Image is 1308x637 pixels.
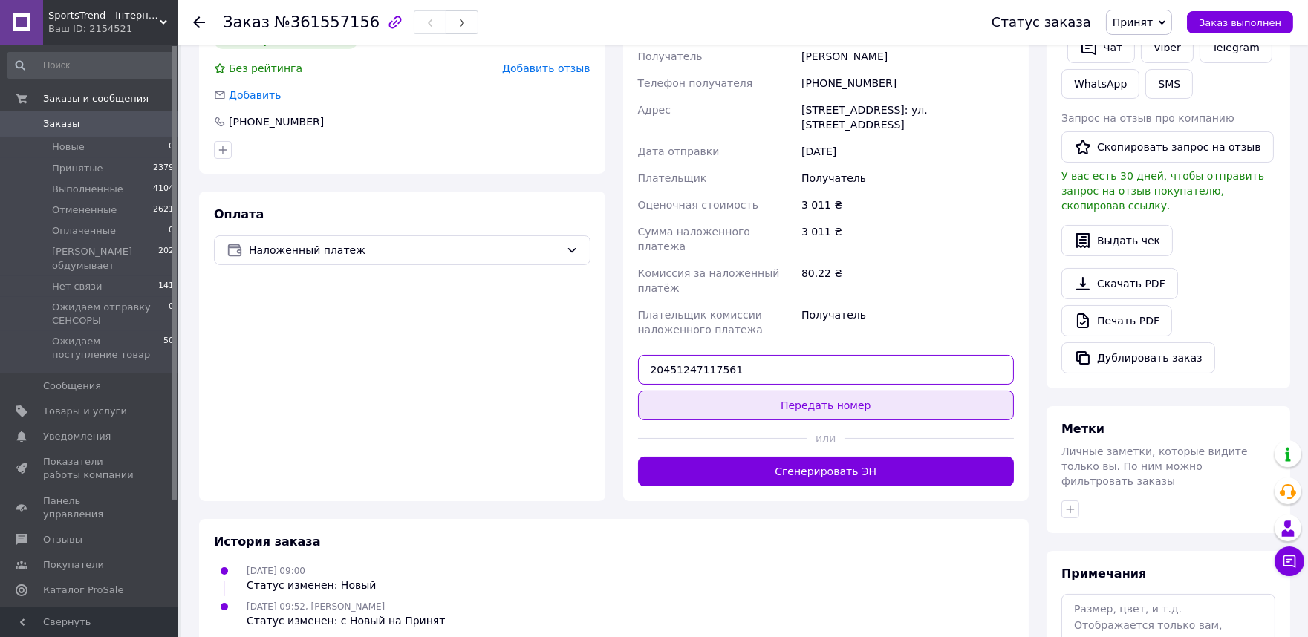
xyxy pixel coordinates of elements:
span: Адрес [638,104,671,116]
button: Сгенерировать ЭН [638,457,1015,486]
span: Отзывы [43,533,82,546]
a: Telegram [1200,32,1272,63]
span: Дата отправки [638,146,720,157]
div: Получатель [798,301,1017,343]
span: Заказ выполнен [1199,17,1281,28]
div: 3 011 ₴ [798,192,1017,218]
input: Номер экспресс-накладной [638,355,1015,385]
button: Чат с покупателем [1275,546,1304,576]
div: Статус заказа [992,15,1091,30]
span: Личные заметки, которые видите только вы. По ним можно фильтровать заказы [1061,445,1248,487]
span: Принят [1113,16,1153,28]
span: У вас есть 30 дней, чтобы отправить запрос на отзыв покупателю, скопировав ссылку. [1061,170,1264,212]
a: Viber [1141,32,1193,63]
span: Заказ [223,13,270,31]
div: [STREET_ADDRESS]: ул. [STREET_ADDRESS] [798,97,1017,138]
span: 2379 [153,162,174,175]
span: Получатель [638,50,703,62]
div: Ваш ID: 2154521 [48,22,178,36]
span: Товары и услуги [43,405,127,418]
span: Добавить [229,89,281,101]
div: Получатель [798,165,1017,192]
div: [PERSON_NAME] [798,43,1017,70]
span: Наложенный платеж [249,242,560,258]
span: Плательщик [638,172,707,184]
span: Оплата [214,207,264,221]
span: Ожидаем отправку СЕНСОРЫ [52,301,169,327]
span: SportsTrend - інтернет-магазин [48,9,160,22]
input: Поиск [7,52,175,79]
a: WhatsApp [1061,69,1139,99]
span: Каталог ProSale [43,584,123,597]
span: 50 [163,335,174,362]
div: 80.22 ₴ [798,260,1017,301]
div: [DATE] [798,138,1017,165]
span: 0 [169,301,174,327]
span: 0 [169,140,174,154]
span: Показатели работы компании [43,455,137,482]
span: Метки [1061,422,1104,436]
span: Выполненные [52,183,123,196]
span: Оценочная стоимость [638,199,759,211]
span: Плательщик комиссии наложенного платежа [638,309,763,336]
span: 141 [158,280,174,293]
button: Передать номер [638,391,1015,420]
span: Заказы [43,117,79,131]
div: [PHONE_NUMBER] [227,114,325,129]
span: 4104 [153,183,174,196]
div: Статус изменен: Новый [247,578,376,592]
span: Сумма наложенного платежа [638,226,750,252]
span: Сообщения [43,379,101,393]
span: №361557156 [274,13,380,31]
span: Уведомления [43,430,111,443]
span: Принятые [52,162,103,175]
div: Статус изменен: с Новый на Принят [247,613,445,628]
button: Чат [1067,32,1135,63]
span: Оплаченные [52,224,116,238]
div: 3 011 ₴ [798,218,1017,260]
a: Печать PDF [1061,305,1172,336]
span: Новые [52,140,85,154]
span: Ожидаем поступление товар [52,335,163,362]
span: Запрос на отзыв про компанию [1061,112,1234,124]
span: 0 [169,224,174,238]
span: 2621 [153,203,174,217]
span: 202 [158,245,174,272]
span: Без рейтинга [229,62,302,74]
button: Заказ выполнен [1187,11,1293,33]
button: Дублировать заказ [1061,342,1215,373]
span: [PERSON_NAME] обдумывает [52,245,158,272]
div: [PHONE_NUMBER] [798,70,1017,97]
span: или [807,431,845,445]
span: Заказы и сообщения [43,92,149,105]
div: Вернуться назад [193,15,205,30]
span: [DATE] 09:52, [PERSON_NAME] [247,601,385,612]
span: Телефон получателя [638,77,753,89]
span: Покупатели [43,558,104,572]
span: Панель управления [43,494,137,521]
a: Скачать PDF [1061,268,1178,299]
span: Нет связи [52,280,102,293]
span: Добавить отзыв [502,62,590,74]
span: Комиссия за наложенный платёж [638,267,780,294]
span: [DATE] 09:00 [247,566,305,576]
button: Выдать чек [1061,225,1173,256]
button: Скопировать запрос на отзыв [1061,131,1274,163]
span: История заказа [214,535,321,549]
span: Примечания [1061,566,1146,581]
button: SMS [1145,69,1193,99]
span: Отмененные [52,203,117,217]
